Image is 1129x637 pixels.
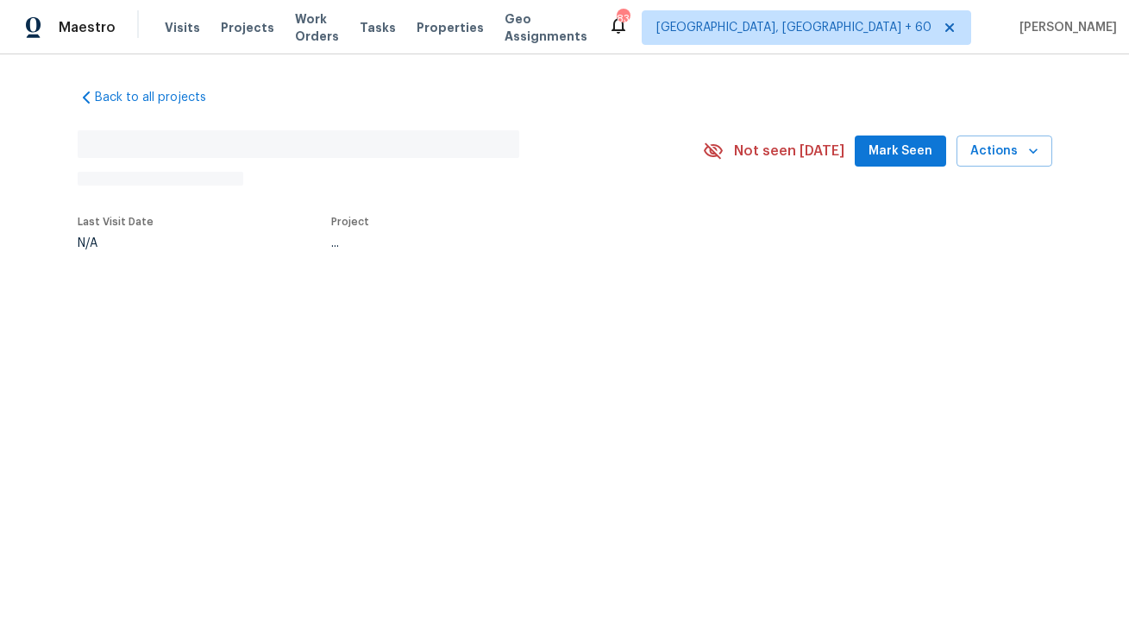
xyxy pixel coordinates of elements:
[331,237,662,249] div: ...
[78,89,243,106] a: Back to all projects
[331,217,369,227] span: Project
[869,141,932,162] span: Mark Seen
[855,136,946,167] button: Mark Seen
[957,136,1052,167] button: Actions
[1013,19,1117,36] span: [PERSON_NAME]
[59,19,116,36] span: Maestro
[505,10,587,45] span: Geo Assignments
[165,19,200,36] span: Visits
[970,141,1038,162] span: Actions
[656,19,931,36] span: [GEOGRAPHIC_DATA], [GEOGRAPHIC_DATA] + 60
[295,10,339,45] span: Work Orders
[78,237,154,249] div: N/A
[360,22,396,34] span: Tasks
[221,19,274,36] span: Projects
[617,10,629,28] div: 831
[417,19,484,36] span: Properties
[78,217,154,227] span: Last Visit Date
[734,142,844,160] span: Not seen [DATE]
